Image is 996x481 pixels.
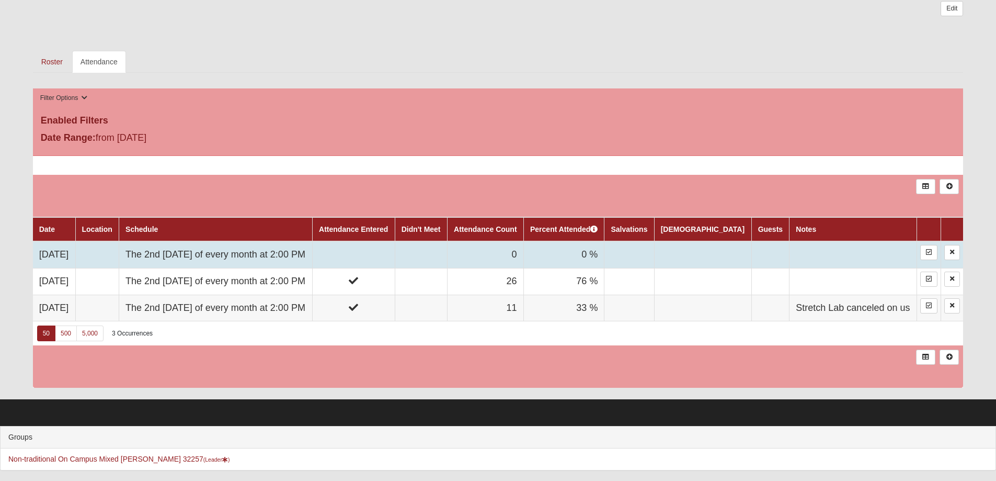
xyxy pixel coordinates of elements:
a: Non-traditional On Campus Mixed [PERSON_NAME] 32257(Leader) [8,455,230,463]
a: Percent Attended [530,225,598,233]
td: 76 % [523,268,604,295]
td: The 2nd [DATE] of every month at 2:00 PM [119,241,313,268]
a: Enter Attendance [920,298,937,314]
a: Location [82,225,112,233]
a: 50 [37,326,55,341]
a: 500 [55,326,77,341]
label: Date Range: [41,131,96,145]
th: [DEMOGRAPHIC_DATA] [654,217,751,241]
div: Groups [1,427,995,449]
a: Export to Excel [916,350,935,365]
a: Alt+N [940,350,959,365]
button: Filter Options [37,93,91,104]
th: Salvations [604,217,654,241]
a: Attendance Count [454,225,517,233]
td: 11 [447,295,523,321]
a: Notes [796,225,816,233]
th: Guests [751,217,789,241]
td: Stretch Lab canceled on us [789,295,917,321]
a: Attendance Entered [319,225,388,233]
td: 26 [447,268,523,295]
a: Enter Attendance [920,245,937,260]
td: 0 % [523,241,604,268]
td: [DATE] [33,295,75,321]
a: Schedule [125,225,158,233]
a: Export to Excel [916,179,935,194]
td: The 2nd [DATE] of every month at 2:00 PM [119,295,313,321]
td: 0 [447,241,523,268]
a: Date [39,225,55,233]
div: from [DATE] [33,131,343,148]
td: 33 % [523,295,604,321]
td: [DATE] [33,241,75,268]
a: Edit [941,1,963,16]
a: Didn't Meet [402,225,441,233]
a: Enter Attendance [920,272,937,287]
a: Attendance [72,51,126,73]
h4: Enabled Filters [41,115,956,127]
td: The 2nd [DATE] of every month at 2:00 PM [119,268,313,295]
a: Delete [944,272,960,287]
a: 5,000 [76,326,104,341]
small: (Leader ) [203,456,230,463]
a: Alt+N [940,179,959,194]
td: [DATE] [33,268,75,295]
div: 3 Occurrences [112,329,153,338]
a: Roster [33,51,71,73]
a: Delete [944,298,960,314]
a: Delete [944,245,960,260]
